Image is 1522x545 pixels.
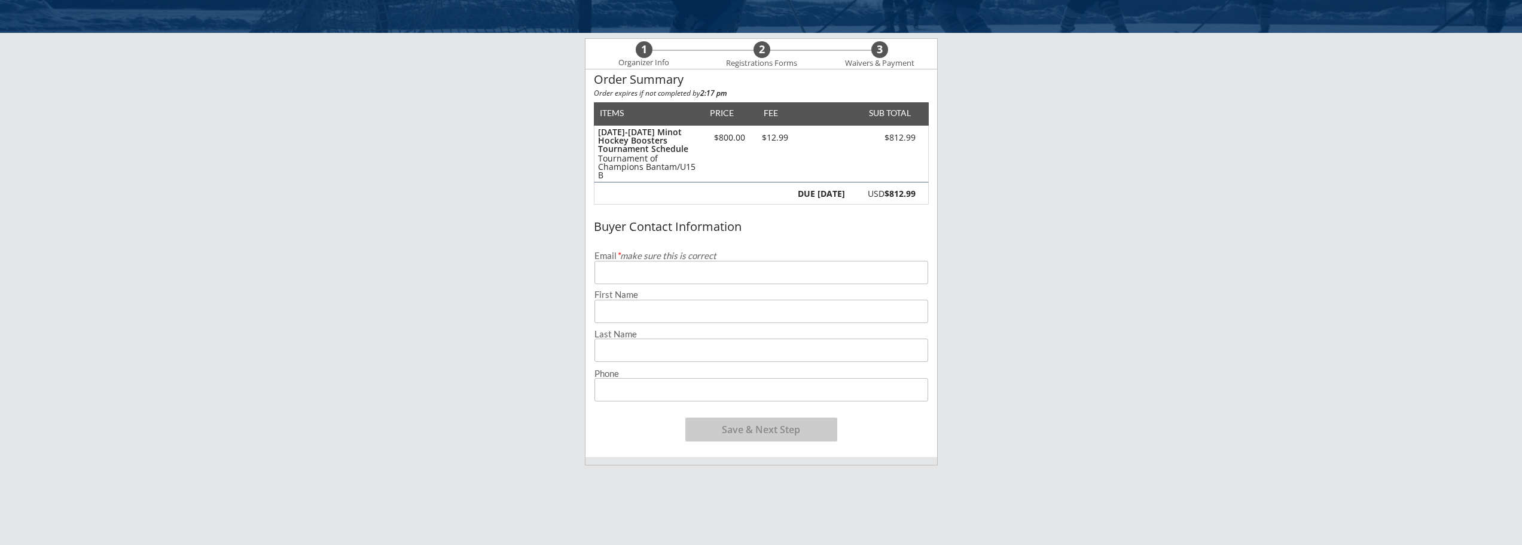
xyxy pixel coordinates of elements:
[598,128,699,153] div: [DATE]-[DATE] Minot Hockey Boosters Tournament Schedule
[864,109,911,117] div: SUB TOTAL
[594,369,928,378] div: Phone
[594,290,928,299] div: First Name
[611,58,677,68] div: Organizer Info
[852,190,916,198] div: USD
[704,133,755,142] div: $800.00
[636,43,652,56] div: 1
[754,43,770,56] div: 2
[755,133,795,142] div: $12.99
[884,188,916,199] strong: $812.99
[795,190,845,198] div: DUE [DATE]
[848,133,916,142] div: $812.99
[594,251,928,260] div: Email
[594,73,929,86] div: Order Summary
[598,154,699,179] div: Tournament of Champions Bantam/U15 B
[838,59,921,68] div: Waivers & Payment
[600,109,642,117] div: ITEMS
[755,109,786,117] div: FEE
[594,330,928,339] div: Last Name
[617,250,716,261] em: make sure this is correct
[594,220,929,233] div: Buyer Contact Information
[700,88,727,98] strong: 2:17 pm
[871,43,888,56] div: 3
[594,90,929,97] div: Order expires if not completed by
[685,418,837,442] button: Save & Next Step
[721,59,803,68] div: Registrations Forms
[704,109,740,117] div: PRICE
